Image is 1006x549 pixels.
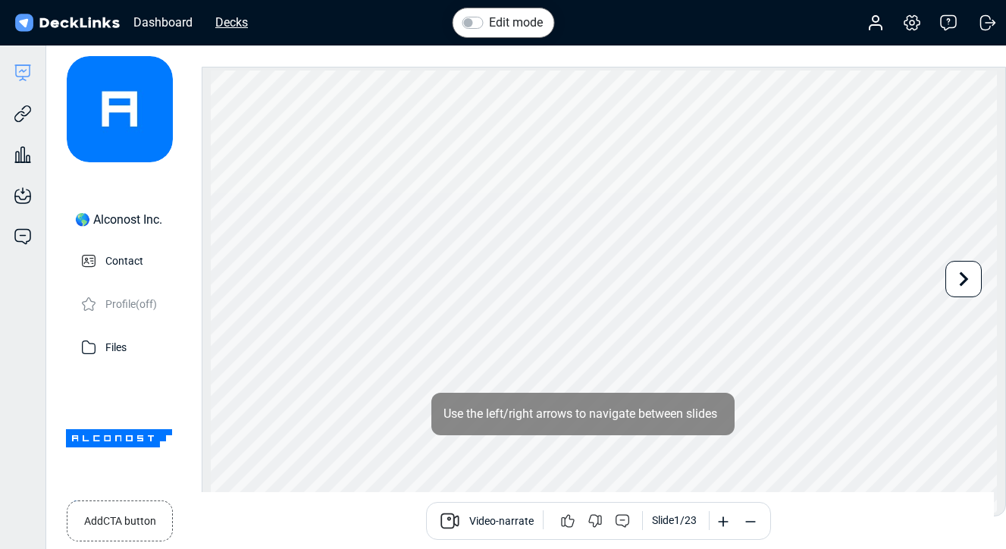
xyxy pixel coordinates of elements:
div: Slide 1 / 23 [652,513,697,529]
p: Profile (off) [105,293,157,312]
label: Edit mode [489,14,543,32]
p: Files [105,337,127,356]
img: avatar [67,56,173,162]
span: Video-narrate [469,513,534,532]
div: 🌎 Alconost Inc. [75,211,162,229]
div: Dashboard [126,13,200,32]
label: Side bar visible [98,497,167,513]
div: Decks [208,13,255,32]
small: Add CTA button [84,507,156,529]
p: Contact [105,250,143,269]
img: DeckLinks [12,12,122,34]
img: Company Banner [66,385,172,491]
div: Use the left/right arrows to navigate between slides [431,393,735,435]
